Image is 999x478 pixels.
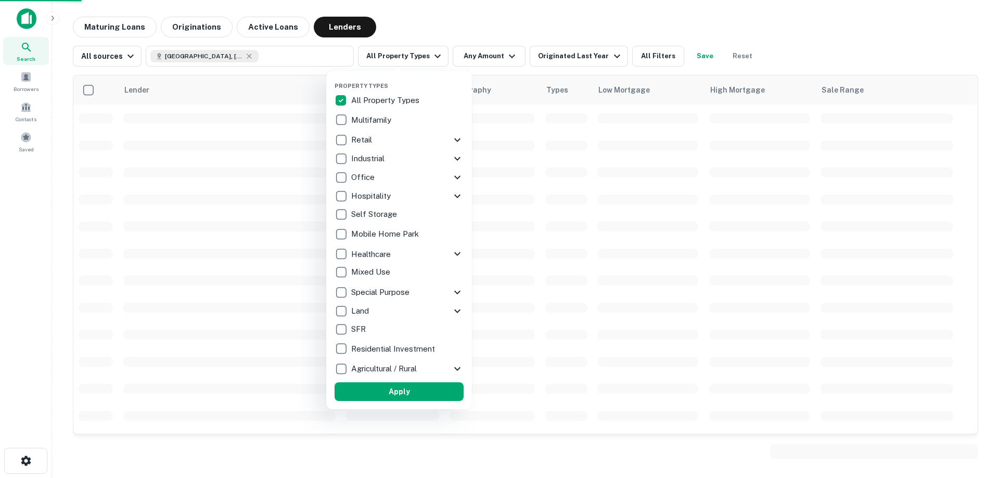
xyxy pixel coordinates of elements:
[351,305,371,317] p: Land
[351,343,437,355] p: Residential Investment
[335,168,464,187] div: Office
[351,152,387,165] p: Industrial
[351,114,393,126] p: Multifamily
[351,94,421,107] p: All Property Types
[335,83,388,89] span: Property Types
[351,323,368,335] p: SFR
[351,363,419,375] p: Agricultural / Rural
[351,134,374,146] p: Retail
[335,131,464,149] div: Retail
[335,187,464,205] div: Hospitality
[335,244,464,263] div: Healthcare
[351,228,421,240] p: Mobile Home Park
[947,361,999,411] iframe: Chat Widget
[351,208,399,221] p: Self Storage
[335,149,464,168] div: Industrial
[351,286,412,299] p: Special Purpose
[335,283,464,302] div: Special Purpose
[351,190,393,202] p: Hospitality
[351,266,392,278] p: Mixed Use
[351,248,393,261] p: Healthcare
[335,359,464,378] div: Agricultural / Rural
[351,171,377,184] p: Office
[335,382,464,401] button: Apply
[335,302,464,320] div: Land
